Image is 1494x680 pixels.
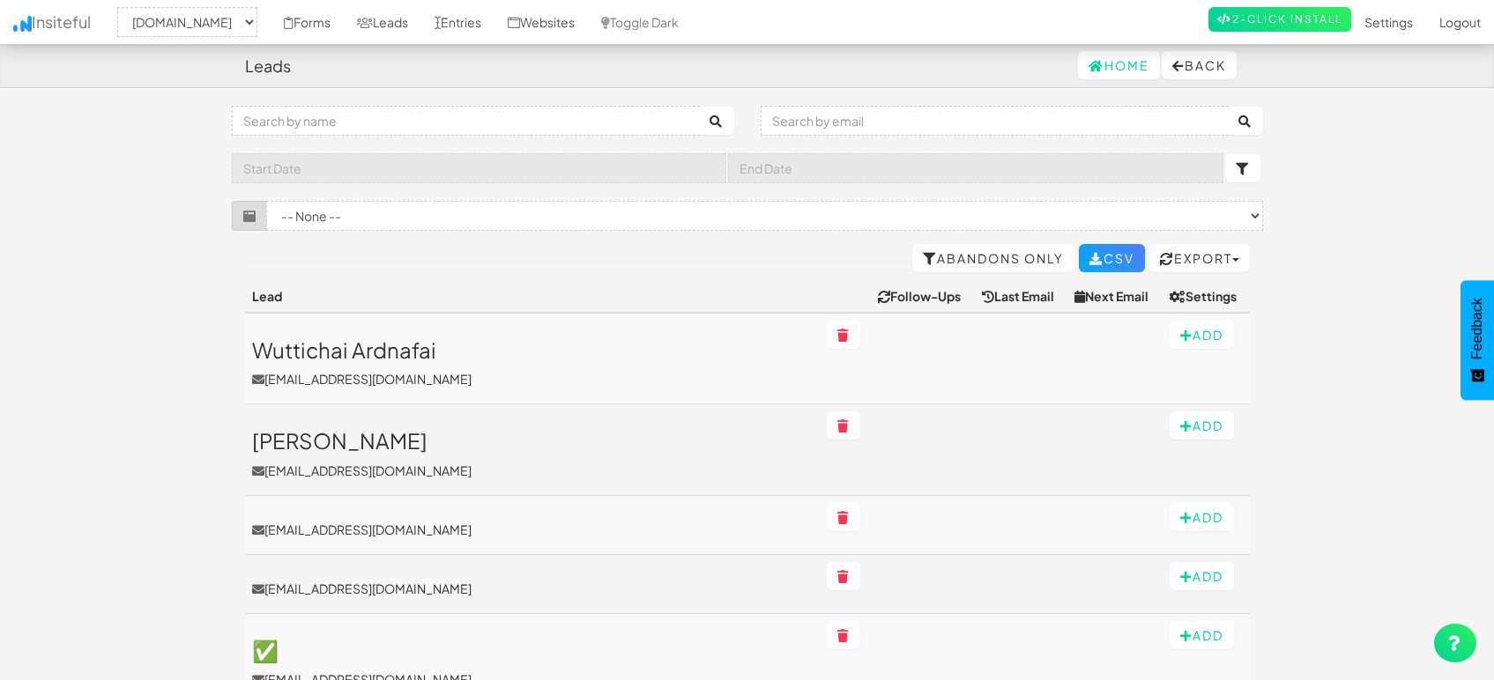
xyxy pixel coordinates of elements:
[1208,7,1351,32] a: 2-Click Install
[1078,51,1160,79] a: Home
[252,580,813,597] a: [EMAIL_ADDRESS][DOMAIN_NAME]
[1170,321,1234,349] button: Add
[1170,503,1234,531] button: Add
[1162,51,1237,79] button: Back
[232,153,727,183] input: Start Date
[252,521,813,538] a: [EMAIL_ADDRESS][DOMAIN_NAME]
[1170,411,1234,440] button: Add
[252,639,813,662] h3: ✅
[1163,280,1250,313] th: Settings
[975,280,1067,313] th: Last Email
[1170,621,1234,649] button: Add
[1149,244,1250,272] button: Export
[245,280,820,313] th: Lead
[245,57,291,75] h4: Leads
[252,429,813,478] a: [PERSON_NAME][EMAIL_ADDRESS][DOMAIN_NAME]
[252,370,813,388] p: [EMAIL_ADDRESS][DOMAIN_NAME]
[13,16,32,32] img: icon.png
[761,106,1229,136] input: Search by email
[1461,280,1494,400] button: Feedback - Show survey
[1067,280,1162,313] th: Next Email
[252,338,813,361] h3: Wuttichai Ardnafai
[728,153,1223,183] input: End Date
[912,244,1074,272] a: Abandons Only
[232,106,700,136] input: Search by name
[252,462,813,479] p: [EMAIL_ADDRESS][DOMAIN_NAME]
[1079,244,1145,272] a: CSV
[871,280,975,313] th: Follow-Ups
[252,338,813,388] a: Wuttichai Ardnafai[EMAIL_ADDRESS][DOMAIN_NAME]
[252,429,813,452] h3: [PERSON_NAME]
[1170,562,1234,590] button: Add
[1469,298,1485,359] span: Feedback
